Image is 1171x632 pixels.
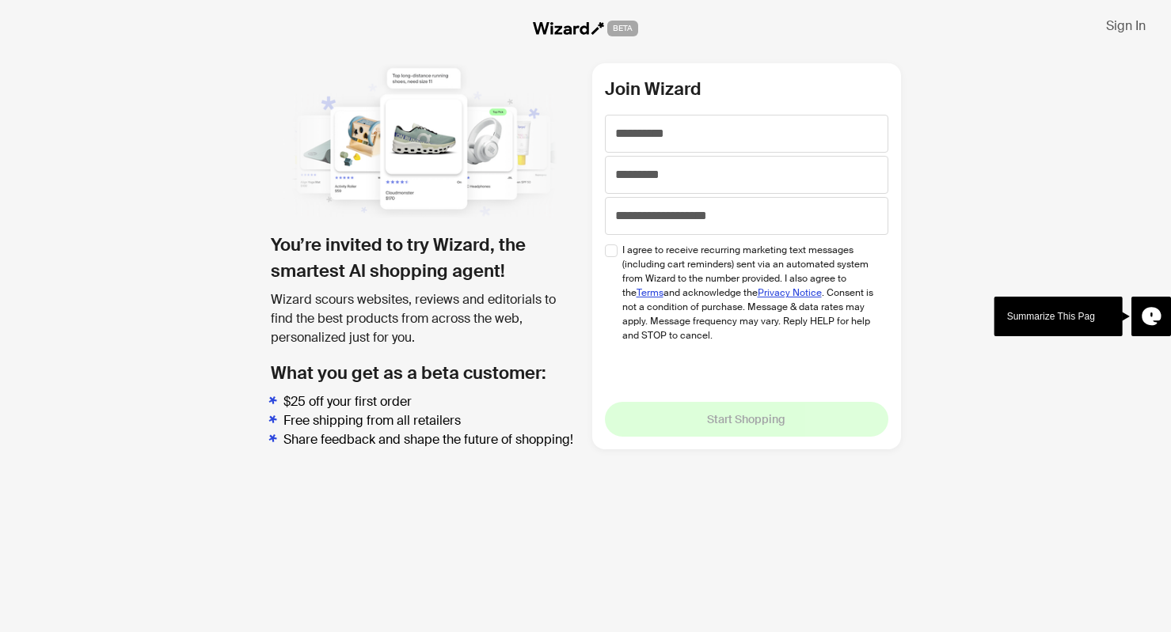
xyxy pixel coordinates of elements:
[271,290,580,347] div: Wizard scours websites, reviews and editorials to find the best products from across the web, per...
[283,411,580,430] li: Free shipping from all retailers
[622,243,876,342] span: I agree to receive recurring marketing text messages (including cart reminders) sent via an autom...
[283,430,580,449] li: Share feedback and shape the future of shopping!
[271,232,580,284] h1: You’re invited to try Wizard, the smartest AI shopping agent!
[283,392,580,411] li: $25 off your first order
[1106,17,1146,34] span: Sign In
[605,76,888,102] h2: Join Wizard
[758,286,822,299] a: Privacy Notice
[271,360,580,386] h2: What you get as a beta customer:
[1093,13,1158,38] button: Sign In
[607,21,638,36] span: BETA
[637,286,663,299] a: Terms
[605,402,888,437] button: Start Shopping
